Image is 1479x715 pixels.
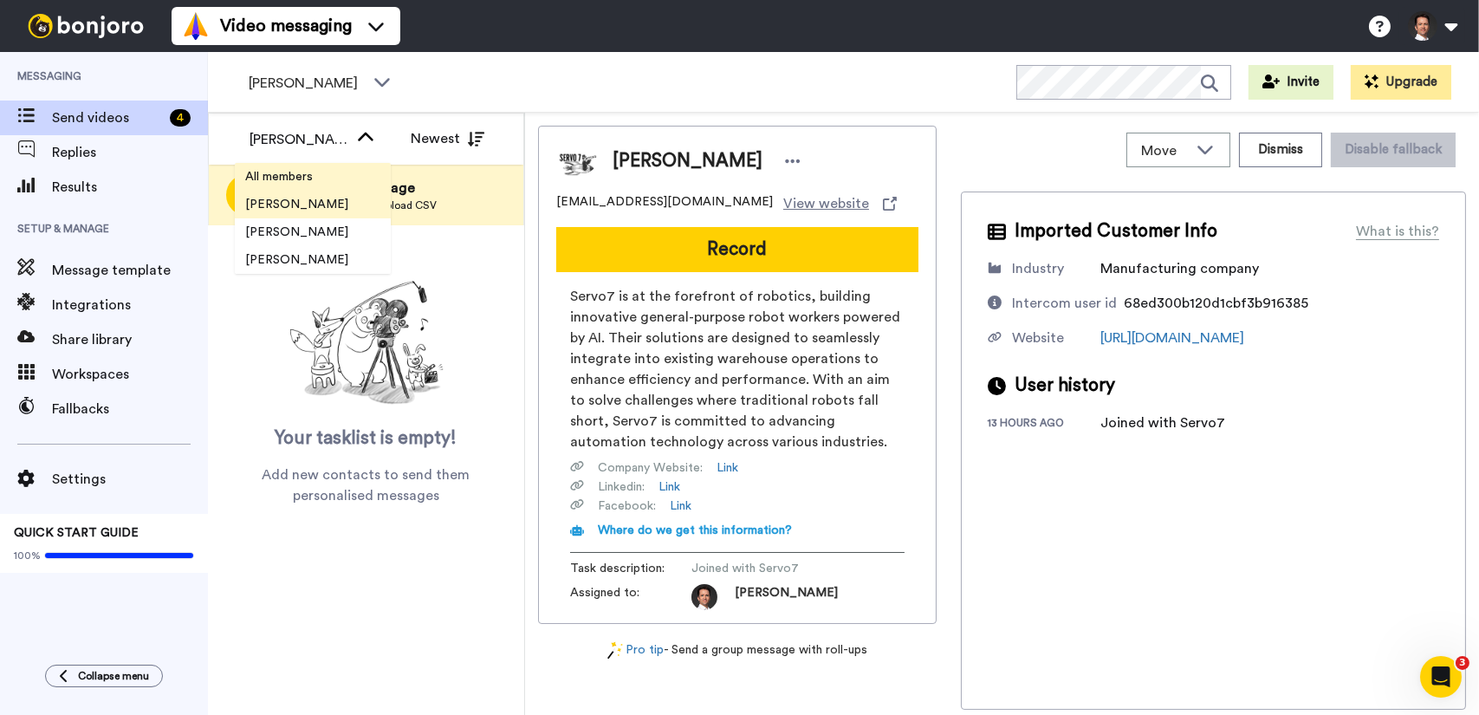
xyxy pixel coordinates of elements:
[1015,218,1217,244] span: Imported Customer Info
[570,286,905,452] span: Servo7 is at the forefront of robotics, building innovative general-purpose robot workers powered...
[170,109,191,127] div: 4
[276,426,457,452] span: Your tasklist is empty!
[556,227,918,272] button: Record
[1015,373,1115,399] span: User history
[1012,328,1064,348] div: Website
[220,14,352,38] span: Video messaging
[1100,413,1225,433] div: Joined with Servo7
[78,669,149,683] span: Collapse menu
[14,527,139,539] span: QUICK START GUIDE
[783,193,869,214] span: View website
[691,560,856,577] span: Joined with Servo7
[1100,331,1244,345] a: [URL][DOMAIN_NAME]
[783,193,897,214] a: View website
[52,364,208,385] span: Workspaces
[570,560,691,577] span: Task description :
[398,121,497,156] button: Newest
[52,329,208,350] span: Share library
[1239,133,1322,167] button: Dismiss
[607,641,623,660] img: magic-wand.svg
[52,107,163,128] span: Send videos
[598,459,703,477] span: Company Website :
[1100,262,1259,276] span: Manufacturing company
[52,399,208,419] span: Fallbacks
[538,641,937,660] div: - Send a group message with roll-ups
[1249,65,1333,100] button: Invite
[45,665,163,687] button: Collapse menu
[21,14,151,38] img: bj-logo-header-white.svg
[598,478,645,496] span: Linkedin :
[235,196,359,213] span: [PERSON_NAME]
[52,260,208,281] span: Message template
[1331,133,1456,167] button: Disable fallback
[234,465,498,506] span: Add new contacts to send them personalised messages
[1012,258,1064,279] div: Industry
[250,129,348,150] div: [PERSON_NAME]
[52,295,208,315] span: Integrations
[1420,656,1462,698] iframe: Intercom live chat
[52,469,208,490] span: Settings
[249,73,365,94] span: [PERSON_NAME]
[235,168,323,185] span: All members
[52,142,208,163] span: Replies
[182,12,210,40] img: vm-color.svg
[235,224,359,241] span: [PERSON_NAME]
[280,274,453,413] img: ready-set-action.png
[607,641,665,660] a: Pro tip
[1356,221,1439,242] div: What is this?
[1456,656,1469,670] span: 3
[1351,65,1451,100] button: Upgrade
[52,177,208,198] span: Results
[570,584,691,610] span: Assigned to:
[613,148,762,174] span: [PERSON_NAME]
[717,459,738,477] a: Link
[14,549,41,562] span: 100%
[1141,140,1188,161] span: Move
[235,251,359,269] span: [PERSON_NAME]
[556,140,600,183] img: Image of Pieter Becking
[556,193,773,214] span: [EMAIL_ADDRESS][DOMAIN_NAME]
[735,584,838,610] span: [PERSON_NAME]
[598,497,656,515] span: Facebook :
[658,478,680,496] a: Link
[598,524,792,536] span: Where do we get this information?
[1012,293,1117,314] div: Intercom user id
[670,497,691,515] a: Link
[691,584,717,610] img: photo.jpg
[988,416,1100,433] div: 13 hours ago
[1124,296,1308,310] span: 68ed300b120d1cbf3b916385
